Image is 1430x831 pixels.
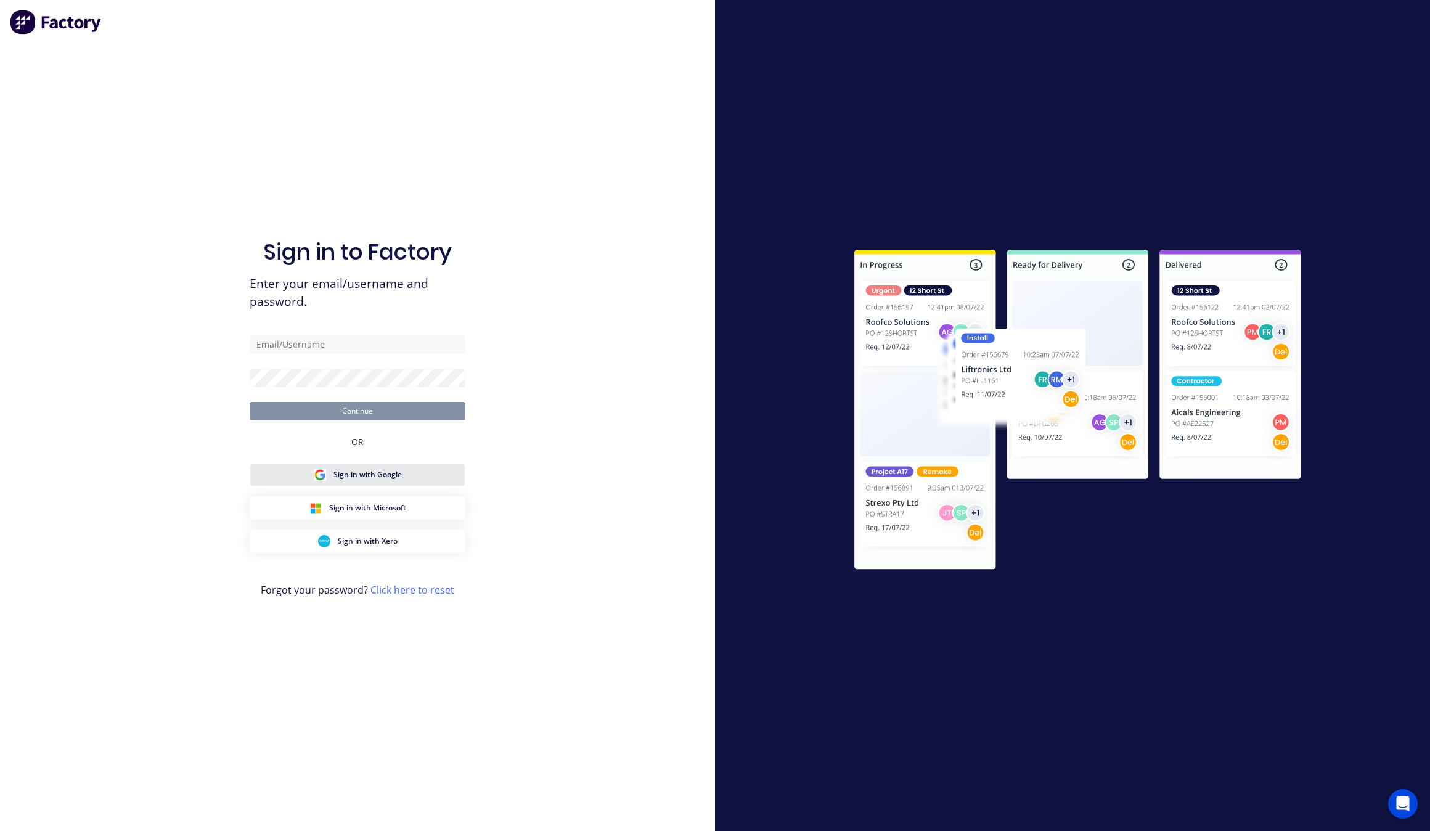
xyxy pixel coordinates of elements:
img: Factory [10,10,102,35]
img: Sign in [827,225,1328,599]
button: Xero Sign inSign in with Xero [250,530,465,553]
button: Continue [250,402,465,420]
span: Sign in with Google [333,469,402,480]
button: Google Sign inSign in with Google [250,463,465,486]
input: Email/Username [250,335,465,354]
span: Forgot your password? [261,583,454,597]
a: Click here to reset [370,583,454,597]
img: Google Sign in [314,469,326,481]
img: Xero Sign in [318,535,330,547]
img: Microsoft Sign in [309,502,322,514]
div: OR [351,420,364,463]
span: Enter your email/username and password. [250,275,465,311]
button: Microsoft Sign inSign in with Microsoft [250,496,465,520]
h1: Sign in to Factory [263,239,452,265]
div: Open Intercom Messenger [1388,789,1418,819]
span: Sign in with Xero [338,536,398,547]
span: Sign in with Microsoft [329,502,406,514]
